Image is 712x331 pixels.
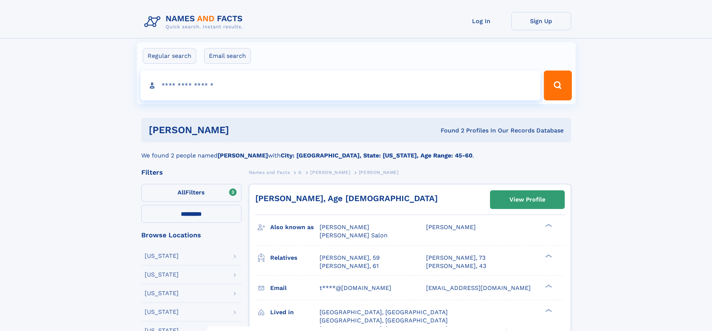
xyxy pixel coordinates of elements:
[149,125,335,135] h1: [PERSON_NAME]
[426,262,486,270] a: [PERSON_NAME], 43
[255,194,438,203] a: [PERSON_NAME], Age [DEMOGRAPHIC_DATA]
[145,272,179,278] div: [US_STATE]
[426,284,531,291] span: [EMAIL_ADDRESS][DOMAIN_NAME]
[426,254,486,262] a: [PERSON_NAME], 73
[320,254,380,262] a: [PERSON_NAME], 59
[145,309,179,315] div: [US_STATE]
[141,184,241,202] label: Filters
[281,152,472,159] b: City: [GEOGRAPHIC_DATA], State: [US_STATE], Age Range: 45-60
[141,142,571,160] div: We found 2 people named with .
[270,282,320,294] h3: Email
[270,306,320,319] h3: Lived in
[141,71,541,100] input: search input
[320,309,448,316] span: [GEOGRAPHIC_DATA], [GEOGRAPHIC_DATA]
[509,191,545,208] div: View Profile
[543,253,552,258] div: ❯
[145,253,179,259] div: [US_STATE]
[270,252,320,264] h3: Relatives
[145,290,179,296] div: [US_STATE]
[320,224,369,231] span: [PERSON_NAME]
[511,12,571,30] a: Sign Up
[359,170,399,175] span: [PERSON_NAME]
[298,170,302,175] span: G
[543,308,552,313] div: ❯
[543,223,552,228] div: ❯
[320,317,448,324] span: [GEOGRAPHIC_DATA], [GEOGRAPHIC_DATA]
[178,189,185,196] span: All
[141,12,249,32] img: Logo Names and Facts
[310,170,350,175] span: [PERSON_NAME]
[543,284,552,288] div: ❯
[320,232,388,239] span: [PERSON_NAME] Salon
[143,48,196,64] label: Regular search
[204,48,251,64] label: Email search
[426,224,476,231] span: [PERSON_NAME]
[544,71,571,100] button: Search Button
[490,191,564,209] a: View Profile
[218,152,268,159] b: [PERSON_NAME]
[310,168,350,177] a: [PERSON_NAME]
[141,232,241,238] div: Browse Locations
[335,127,564,135] div: Found 2 Profiles In Our Records Database
[270,221,320,234] h3: Also known as
[141,169,241,176] div: Filters
[320,262,379,270] a: [PERSON_NAME], 61
[249,168,290,177] a: Names and Facts
[298,168,302,177] a: G
[451,12,511,30] a: Log In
